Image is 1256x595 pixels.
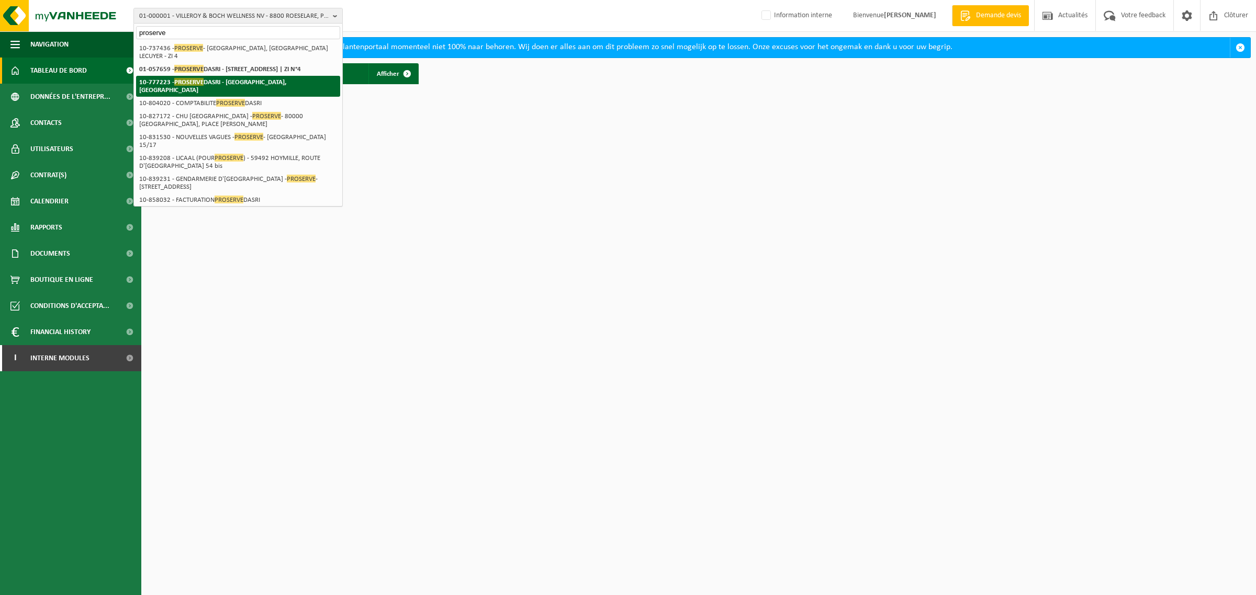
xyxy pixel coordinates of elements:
[136,42,340,63] li: 10-737436 - - [GEOGRAPHIC_DATA], [GEOGRAPHIC_DATA] LECUYER - ZI 4
[30,267,93,293] span: Boutique en ligne
[30,136,73,162] span: Utilisateurs
[30,293,109,319] span: Conditions d'accepta...
[174,44,203,52] span: PROSERVE
[139,65,301,73] strong: 01-057659 - DASRI - [STREET_ADDRESS] | ZI N°4
[884,12,936,19] strong: [PERSON_NAME]
[30,214,62,241] span: Rapports
[166,38,1230,58] div: Beste klant, wegens technische redenen werkt ons klantenportaal momenteel niet 100% naar behoren....
[30,31,69,58] span: Navigation
[136,193,340,207] li: 10-858032 - FACTURATION DASRI
[287,175,316,182] span: PROSERVE
[759,8,832,24] label: Information interne
[30,162,66,188] span: Contrat(s)
[973,10,1024,21] span: Demande devis
[30,241,70,267] span: Documents
[30,319,91,345] span: Financial History
[30,345,89,371] span: Interne modules
[377,71,399,77] span: Afficher
[174,65,204,73] span: PROSERVE
[10,345,20,371] span: I
[30,84,110,110] span: Données de l'entrepr...
[252,112,281,120] span: PROSERVE
[368,63,418,84] a: Afficher
[136,131,340,152] li: 10-831530 - NOUVELLES VAGUES - - [GEOGRAPHIC_DATA] 15/17
[30,188,69,214] span: Calendrier
[215,154,243,162] span: PROSERVE
[136,97,340,110] li: 10-804020 - COMPTABILITE DASRI
[139,8,329,24] span: 01-000001 - VILLEROY & BOCH WELLNESS NV - 8800 ROESELARE, POPULIERSTRAAT 1
[30,58,87,84] span: Tableau de bord
[136,110,340,131] li: 10-827172 - CHU [GEOGRAPHIC_DATA] - - 80000 [GEOGRAPHIC_DATA], PLACE [PERSON_NAME]
[136,152,340,173] li: 10-839208 - LICAAL (POUR ) - 59492 HOYMILLE, ROUTE D'[GEOGRAPHIC_DATA] 54 bis
[952,5,1029,26] a: Demande devis
[136,26,340,39] input: Chercher des succursales liées
[215,196,243,203] span: PROSERVE
[136,173,340,193] li: 10-839231 - GENDARMERIE D'[GEOGRAPHIC_DATA] - - [STREET_ADDRESS]
[216,99,245,107] span: PROSERVE
[234,133,263,141] span: PROSERVE
[174,78,204,86] span: PROSERVE
[133,8,343,24] button: 01-000001 - VILLEROY & BOCH WELLNESS NV - 8800 ROESELARE, POPULIERSTRAAT 1
[30,110,62,136] span: Contacts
